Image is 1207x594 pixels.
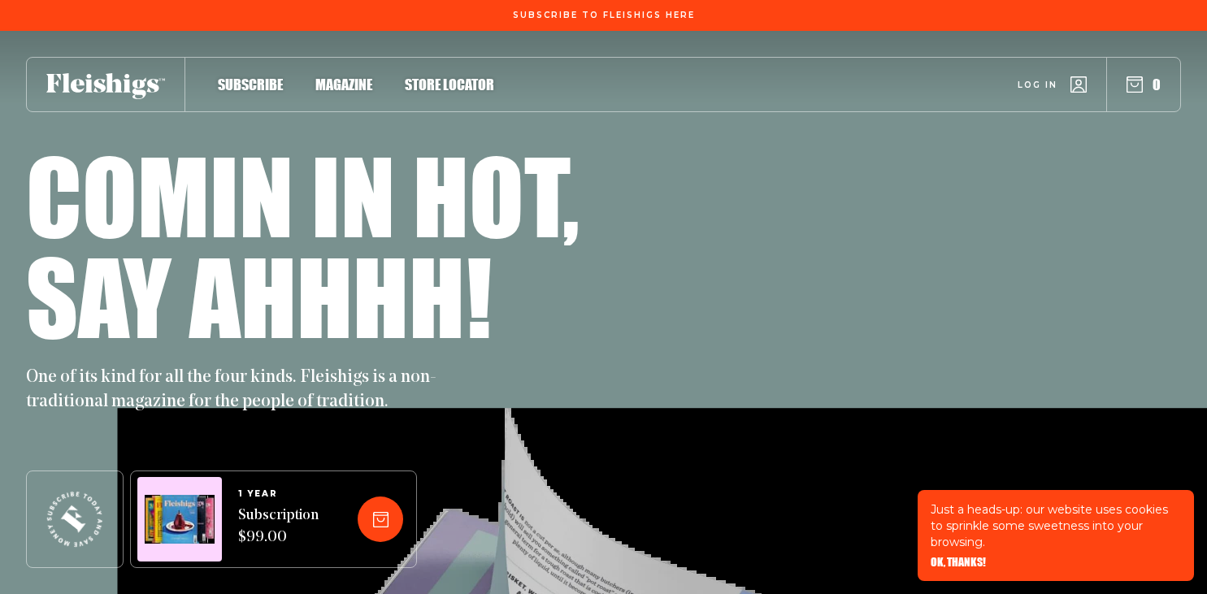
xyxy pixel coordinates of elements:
span: Magazine [315,76,372,93]
h1: Say ahhhh! [26,245,492,346]
span: Subscribe [218,76,283,93]
p: Just a heads-up: our website uses cookies to sprinkle some sweetness into your browsing. [931,501,1181,550]
span: Subscribe To Fleishigs Here [513,11,695,20]
span: Store locator [405,76,494,93]
button: 0 [1127,76,1161,93]
a: Subscribe [218,73,283,95]
span: Subscription $99.00 [238,505,319,549]
span: 1 YEAR [238,489,319,499]
button: OK, THANKS! [931,557,986,568]
span: Log in [1018,79,1057,91]
a: Log in [1018,76,1087,93]
a: Subscribe To Fleishigs Here [510,11,698,19]
a: Store locator [405,73,494,95]
img: Magazines image [145,495,215,544]
a: Magazine [315,73,372,95]
p: One of its kind for all the four kinds. Fleishigs is a non-traditional magazine for the people of... [26,366,449,414]
a: 1 YEARSubscription $99.00 [238,489,319,549]
h1: Comin in hot, [26,145,580,245]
